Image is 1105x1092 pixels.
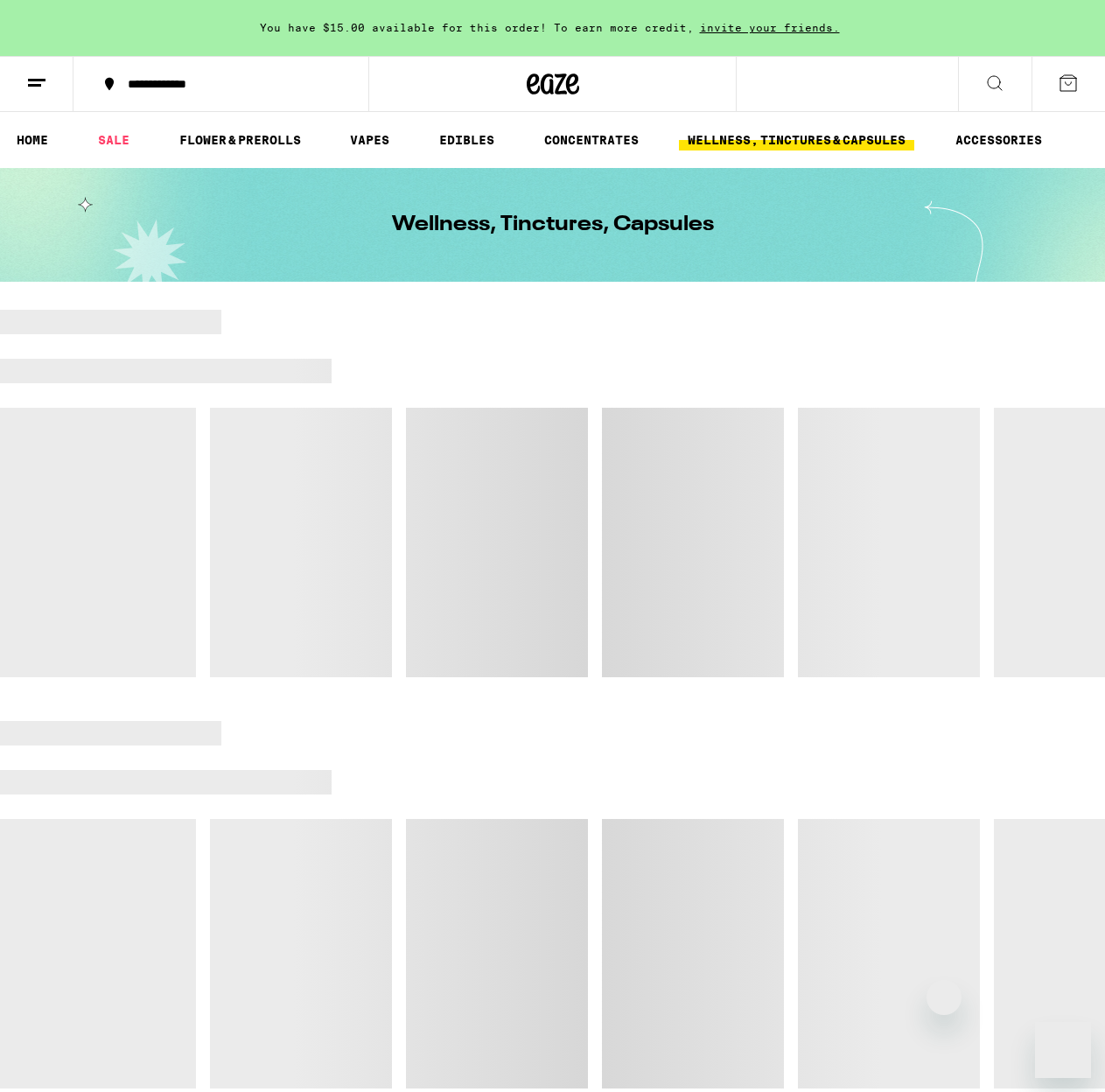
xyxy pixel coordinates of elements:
[1035,1022,1091,1078] iframe: Button to launch messaging window
[8,129,57,150] a: HOME
[89,129,138,150] a: SALE
[679,129,914,150] a: WELLNESS, TINCTURES & CAPSULES
[535,129,647,150] a: CONCENTRATES
[171,129,310,150] a: FLOWER & PREROLLS
[947,129,1051,150] a: ACCESSORIES
[694,22,846,33] span: invite your friends.
[392,214,714,235] h1: Wellness, Tinctures, Capsules
[341,129,398,150] a: VAPES
[430,129,503,150] a: EDIBLES
[260,22,694,33] span: You have $15.00 available for this order! To earn more credit,
[927,980,962,1015] iframe: Close message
